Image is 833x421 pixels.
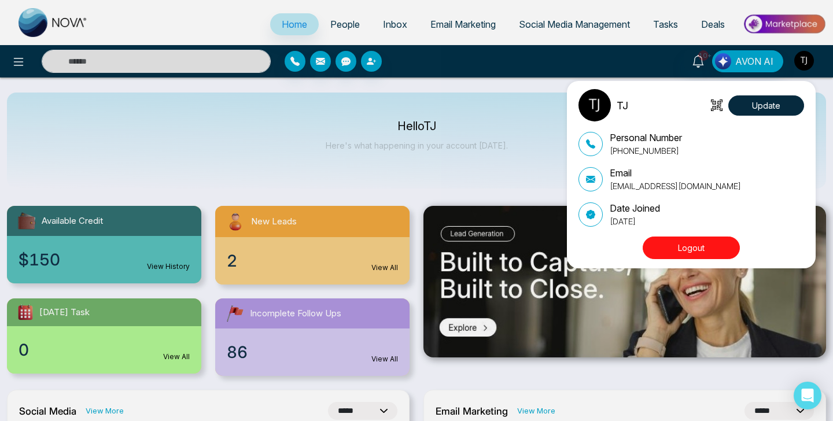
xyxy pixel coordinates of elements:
[617,98,628,113] p: TJ
[794,382,821,409] div: Open Intercom Messenger
[610,201,660,215] p: Date Joined
[610,166,741,180] p: Email
[728,95,804,116] button: Update
[643,237,740,259] button: Logout
[610,180,741,192] p: [EMAIL_ADDRESS][DOMAIN_NAME]
[610,215,660,227] p: [DATE]
[610,145,682,157] p: [PHONE_NUMBER]
[610,131,682,145] p: Personal Number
